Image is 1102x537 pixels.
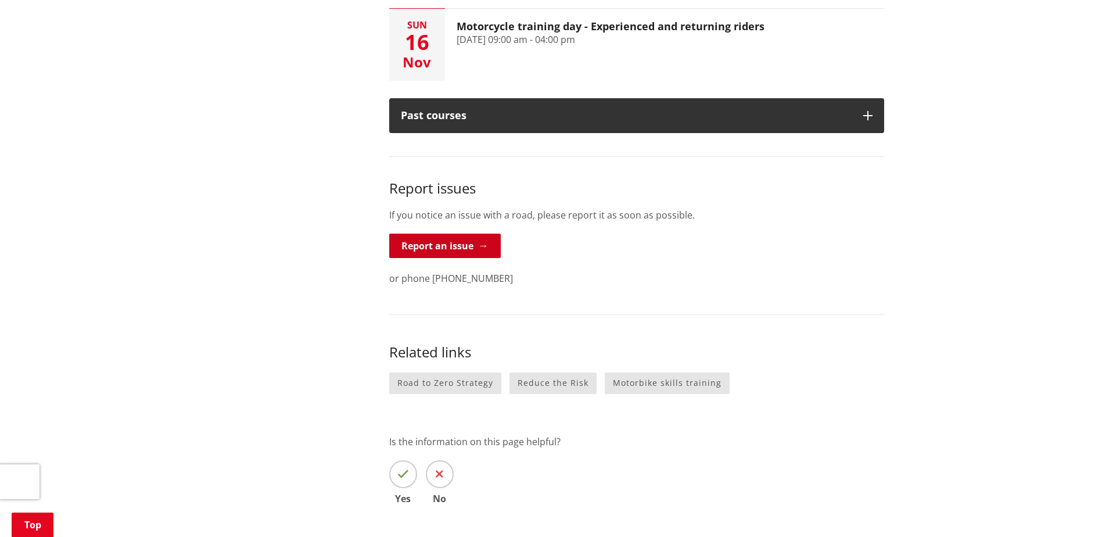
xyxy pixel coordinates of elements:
a: Reduce the Risk [509,373,597,394]
span: Yes [389,494,417,503]
p: If you notice an issue with a road, please report it as soon as possible. [389,208,884,222]
button: Past courses [389,98,884,133]
p: or phone [PHONE_NUMBER] [389,271,884,285]
h3: Motorcycle training day - Experienced and returning riders [457,20,764,33]
h3: Report issues [389,180,884,197]
div: Past courses [401,110,852,121]
iframe: Messenger Launcher [1049,488,1090,530]
div: Sun [389,20,445,30]
div: 16 [389,32,445,53]
time: [DATE] 09:00 am - 04:00 pm [457,33,575,46]
a: Report an issue [389,234,501,258]
a: Top [12,513,53,537]
p: Is the information on this page helpful? [389,435,884,449]
h3: Related links [389,344,884,361]
a: Road to Zero Strategy [389,373,501,394]
span: No [426,494,454,503]
button: Sun 16 Nov Motorcycle training day - Experienced and returning riders [DATE] 09:00 am - 04:00 pm [389,9,884,81]
div: Nov [389,55,445,69]
a: Motorbike skills training [605,373,730,394]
